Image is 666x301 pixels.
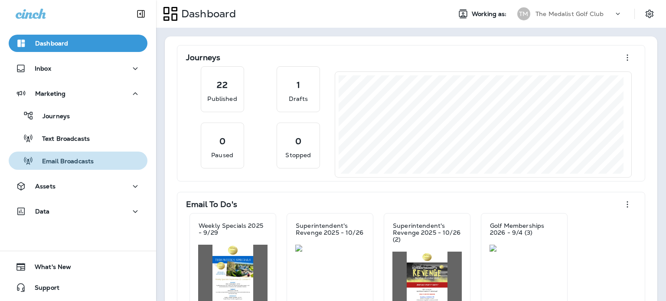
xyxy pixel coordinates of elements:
[517,7,530,20] div: TM
[472,10,509,18] span: Working as:
[129,5,153,23] button: Collapse Sidebar
[199,222,267,236] p: Weekly Specials 2025 - 9/29
[33,158,94,166] p: Email Broadcasts
[35,90,65,97] p: Marketing
[9,258,147,275] button: What's New
[35,40,68,47] p: Dashboard
[296,222,364,236] p: Superintendent's Revenge 2025 - 10/26
[35,208,50,215] p: Data
[9,129,147,147] button: Text Broadcasts
[295,245,365,252] img: c3d0a942-8068-4563-b1c4-55ec04b542d5.jpg
[9,203,147,220] button: Data
[295,137,301,146] p: 0
[211,151,233,159] p: Paused
[26,263,71,274] span: What's New
[186,53,220,62] p: Journeys
[217,81,227,89] p: 22
[9,178,147,195] button: Assets
[186,200,237,209] p: Email To Do's
[35,65,51,72] p: Inbox
[9,152,147,170] button: Email Broadcasts
[535,10,604,17] p: The Medalist Golf Club
[207,94,237,103] p: Published
[9,279,147,296] button: Support
[393,222,461,243] p: Superintendent's Revenge 2025 - 10/26 (2)
[490,222,558,236] p: Golf Memberships 2026 - 9/4 (3)
[9,60,147,77] button: Inbox
[34,113,70,121] p: Journeys
[490,245,559,252] img: f19af065-87bc-46f9-a00c-53fe27e5668b.jpg
[642,6,657,22] button: Settings
[178,7,236,20] p: Dashboard
[219,137,225,146] p: 0
[9,35,147,52] button: Dashboard
[297,81,300,89] p: 1
[9,85,147,102] button: Marketing
[289,94,308,103] p: Drafts
[9,107,147,125] button: Journeys
[35,183,55,190] p: Assets
[26,284,59,295] span: Support
[33,135,90,143] p: Text Broadcasts
[285,151,311,159] p: Stopped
